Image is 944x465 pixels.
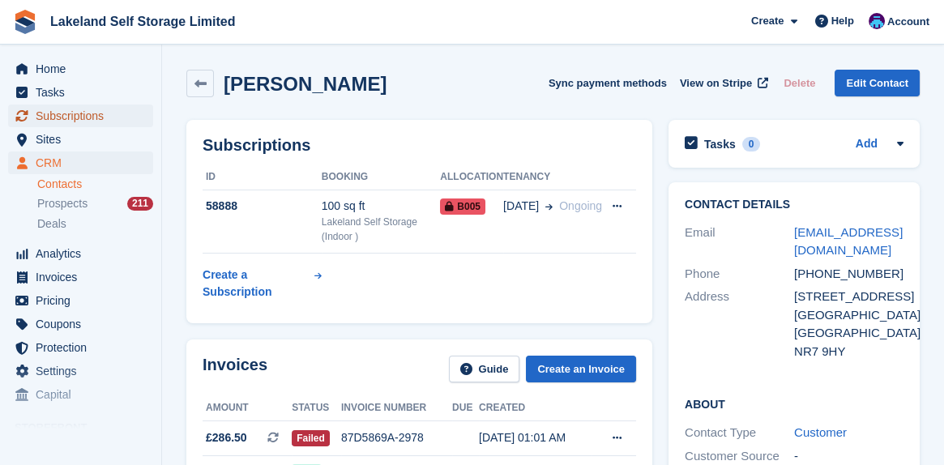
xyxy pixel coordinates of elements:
span: Ongoing [559,199,602,212]
a: menu [8,151,153,174]
h2: Tasks [704,137,736,151]
span: [DATE] [503,198,539,215]
h2: Subscriptions [203,136,636,155]
a: Customer [794,425,847,439]
span: Invoices [36,266,133,288]
a: menu [8,81,153,104]
img: stora-icon-8386f47178a22dfd0bd8f6a31ec36ba5ce8667c1dd55bd0f319d3a0aa187defe.svg [13,10,37,34]
a: Deals [37,215,153,232]
a: menu [8,242,153,265]
span: Deals [37,216,66,232]
div: [GEOGRAPHIC_DATA] [794,324,903,343]
div: [PHONE_NUMBER] [794,265,903,284]
span: Pricing [36,289,133,312]
div: 58888 [203,198,322,215]
div: 211 [127,197,153,211]
span: CRM [36,151,133,174]
div: 87D5869A-2978 [341,429,452,446]
span: Capital [36,383,133,406]
span: £286.50 [206,429,247,446]
a: menu [8,105,153,127]
th: Amount [203,395,292,421]
a: Edit Contact [835,70,920,96]
span: B005 [440,198,485,215]
th: ID [203,164,322,190]
div: 100 sq ft [322,198,441,215]
h2: Invoices [203,356,267,382]
a: menu [8,336,153,359]
span: Sites [36,128,133,151]
a: menu [8,289,153,312]
div: [STREET_ADDRESS] [794,288,903,306]
h2: Contact Details [685,198,903,211]
h2: [PERSON_NAME] [224,73,387,95]
img: David Dickson [869,13,885,29]
span: Settings [36,360,133,382]
a: menu [8,383,153,406]
th: Booking [322,164,441,190]
div: 0 [742,137,761,151]
a: [EMAIL_ADDRESS][DOMAIN_NAME] [794,225,903,258]
a: menu [8,128,153,151]
a: View on Stripe [673,70,771,96]
a: Lakeland Self Storage Limited [44,8,242,35]
span: Account [887,14,929,30]
span: Failed [292,430,330,446]
a: menu [8,313,153,335]
span: Storefront [15,420,161,436]
div: [DATE] 01:01 AM [479,429,592,446]
th: Tenancy [503,164,602,190]
span: Create [751,13,784,29]
div: Email [685,224,794,260]
h2: About [685,395,903,412]
span: Help [831,13,854,29]
th: Allocation [440,164,503,190]
a: Create a Subscription [203,260,322,307]
div: Phone [685,265,794,284]
span: Home [36,58,133,80]
div: NR7 9HY [794,343,903,361]
span: Protection [36,336,133,359]
span: Coupons [36,313,133,335]
a: menu [8,360,153,382]
span: Tasks [36,81,133,104]
div: [GEOGRAPHIC_DATA] [794,306,903,325]
button: Delete [777,70,822,96]
a: Add [856,135,878,154]
div: Create a Subscription [203,267,311,301]
th: Created [479,395,592,421]
div: Contact Type [685,424,794,442]
button: Sync payment methods [549,70,667,96]
span: Subscriptions [36,105,133,127]
span: Analytics [36,242,133,265]
div: Address [685,288,794,360]
a: Contacts [37,177,153,192]
span: View on Stripe [680,75,752,92]
th: Status [292,395,341,421]
a: Create an Invoice [526,356,636,382]
span: Prospects [37,196,88,211]
a: Prospects 211 [37,195,153,212]
a: menu [8,58,153,80]
div: Lakeland Self Storage (Indoor ) [322,215,441,244]
th: Due [452,395,479,421]
th: Invoice number [341,395,452,421]
a: menu [8,266,153,288]
a: Guide [449,356,520,382]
